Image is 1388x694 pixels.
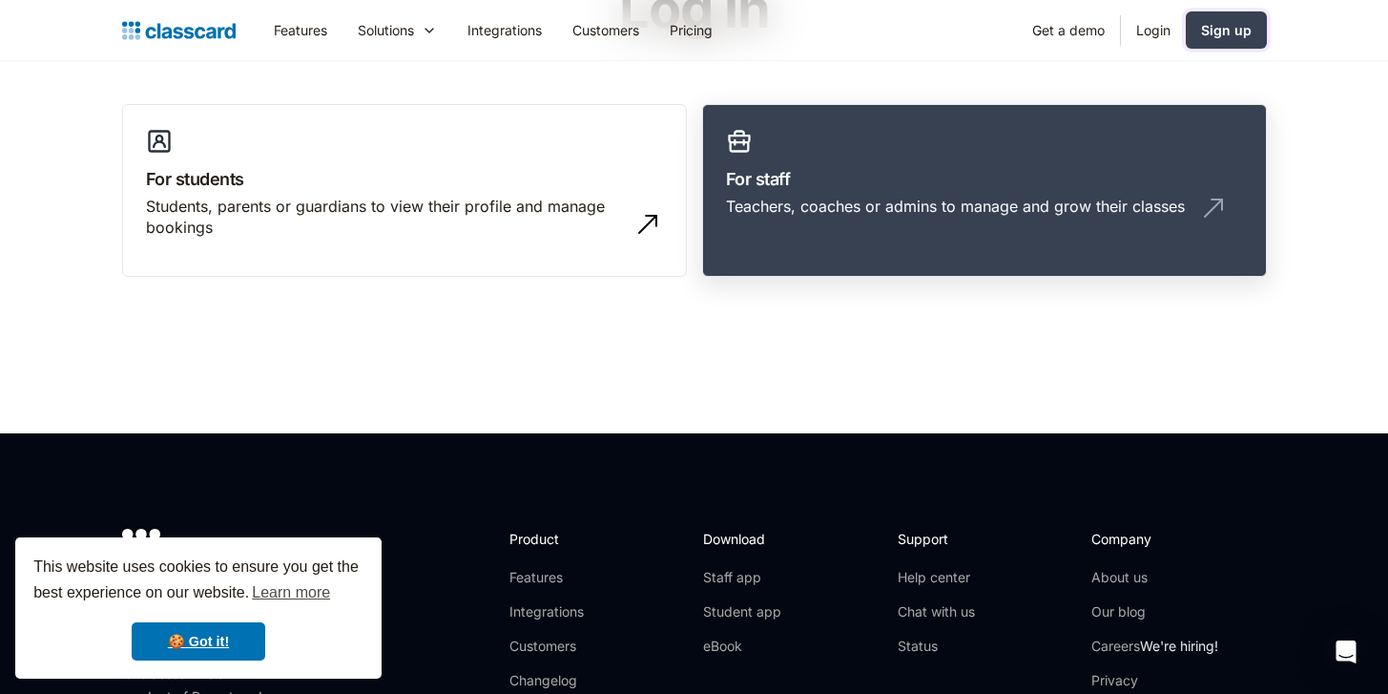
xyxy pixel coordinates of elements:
[1091,602,1218,621] a: Our blog
[703,637,781,656] a: eBook
[146,196,625,239] div: Students, parents or guardians to view their profile and manage bookings
[703,568,781,587] a: Staff app
[146,166,663,192] h3: For students
[703,529,781,549] h2: Download
[703,602,781,621] a: Student app
[1017,9,1120,52] a: Get a demo
[259,9,342,52] a: Features
[898,568,975,587] a: Help center
[1091,671,1218,690] a: Privacy
[509,568,611,587] a: Features
[15,537,382,679] div: cookieconsent
[726,196,1185,217] div: Teachers, coaches or admins to manage and grow their classes
[122,104,687,278] a: For studentsStudents, parents or guardians to view their profile and manage bookings
[122,17,236,44] a: home
[452,9,557,52] a: Integrations
[1091,568,1218,587] a: About us
[726,166,1243,192] h3: For staff
[1091,529,1218,549] h2: Company
[509,637,611,656] a: Customers
[1121,9,1186,52] a: Login
[509,671,611,690] a: Changelog
[898,602,975,621] a: Chat with us
[33,556,363,607] span: This website uses cookies to ensure you get the best experience on our website.
[1201,20,1252,40] div: Sign up
[1140,638,1218,654] span: We're hiring!
[654,9,728,52] a: Pricing
[132,622,265,661] a: dismiss cookie message
[557,9,654,52] a: Customers
[342,9,452,52] div: Solutions
[1186,11,1267,49] a: Sign up
[358,20,414,40] div: Solutions
[898,637,975,656] a: Status
[1323,629,1369,675] div: Open Intercom Messenger
[1091,637,1218,656] a: CareersWe're hiring!
[249,578,333,607] a: learn more about cookies
[509,602,611,621] a: Integrations
[702,104,1267,278] a: For staffTeachers, coaches or admins to manage and grow their classes
[898,529,975,549] h2: Support
[509,529,611,549] h2: Product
